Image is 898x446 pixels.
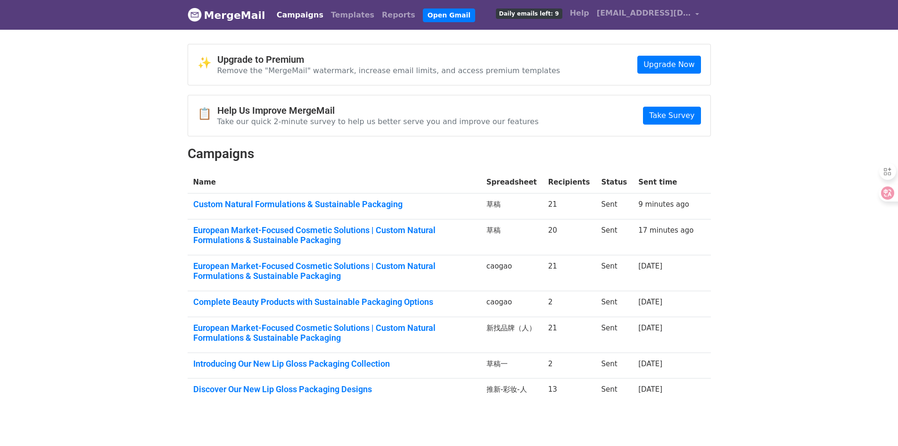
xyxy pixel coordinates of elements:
[638,200,689,209] a: 9 minutes ago
[543,317,596,353] td: 21
[543,194,596,219] td: 21
[543,291,596,317] td: 2
[593,4,703,26] a: [EMAIL_ADDRESS][DOMAIN_NAME]
[481,194,543,219] td: 草稿
[198,56,217,70] span: ✨
[198,107,217,121] span: 📋
[595,255,633,291] td: Sent
[633,171,699,194] th: Sent time
[597,8,691,19] span: [EMAIL_ADDRESS][DOMAIN_NAME]
[595,194,633,219] td: Sent
[637,56,700,74] a: Upgrade Now
[193,225,475,245] a: European Market-Focused Cosmetic Solutions | Custom Natural Formulations & Sustainable Packaging
[193,261,475,281] a: European Market-Focused Cosmetic Solutions | Custom Natural Formulations & Sustainable Packaging
[643,107,700,125] a: Take Survey
[193,199,475,210] a: Custom Natural Formulations & Sustainable Packaging
[481,317,543,353] td: 新找品牌（人）
[481,255,543,291] td: caogao
[543,379,596,404] td: 13
[595,379,633,404] td: Sent
[193,359,475,369] a: Introducing Our New Lip Gloss Packaging Collection
[193,323,475,343] a: European Market-Focused Cosmetic Solutions | Custom Natural Formulations & Sustainable Packaging
[595,353,633,379] td: Sent
[188,146,711,162] h2: Campaigns
[217,105,539,116] h4: Help Us Improve MergeMail
[273,6,327,25] a: Campaigns
[638,385,662,394] a: [DATE]
[327,6,378,25] a: Templates
[638,324,662,332] a: [DATE]
[481,291,543,317] td: caogao
[638,262,662,270] a: [DATE]
[188,171,481,194] th: Name
[543,353,596,379] td: 2
[193,384,475,395] a: Discover Our New Lip Gloss Packaging Designs
[595,291,633,317] td: Sent
[543,219,596,255] td: 20
[193,297,475,307] a: Complete Beauty Products with Sustainable Packaging Options
[595,317,633,353] td: Sent
[481,171,543,194] th: Spreadsheet
[217,66,560,76] p: Remove the "MergeMail" watermark, increase email limits, and access premium templates
[543,255,596,291] td: 21
[595,219,633,255] td: Sent
[638,298,662,306] a: [DATE]
[217,117,539,126] p: Take our quick 2-minute survey to help us better serve you and improve our features
[378,6,419,25] a: Reports
[496,8,562,19] span: Daily emails left: 9
[188,5,265,25] a: MergeMail
[638,226,693,235] a: 17 minutes ago
[492,4,566,23] a: Daily emails left: 9
[638,360,662,368] a: [DATE]
[566,4,593,23] a: Help
[423,8,475,22] a: Open Gmail
[481,219,543,255] td: 草稿
[481,379,543,404] td: 推新-彩妆-人
[188,8,202,22] img: MergeMail logo
[595,171,633,194] th: Status
[217,54,560,65] h4: Upgrade to Premium
[481,353,543,379] td: 草稿一
[543,171,596,194] th: Recipients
